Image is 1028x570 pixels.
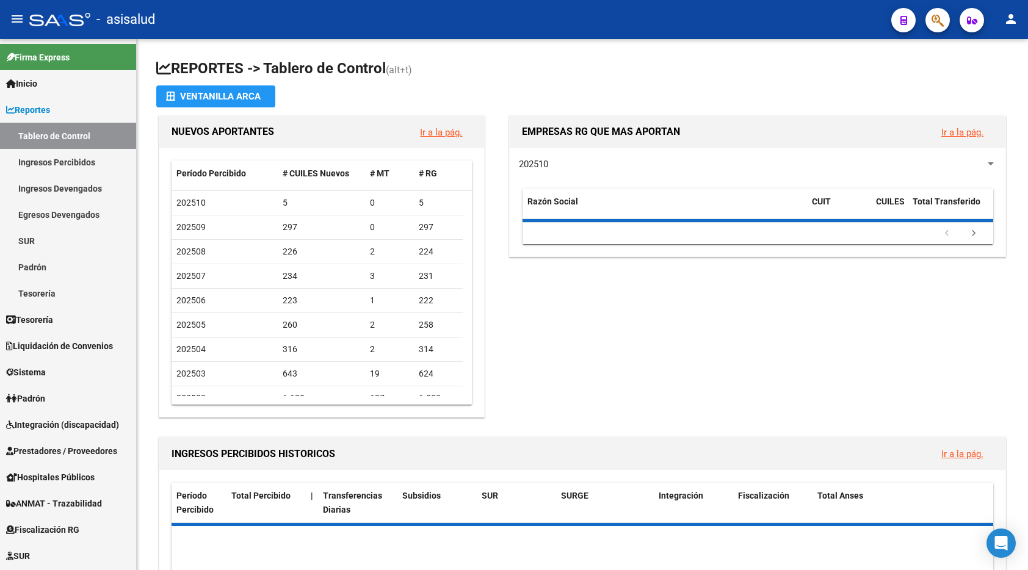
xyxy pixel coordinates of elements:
[226,483,306,523] datatable-header-cell: Total Percibido
[908,189,993,229] datatable-header-cell: Total Transferido
[306,483,318,523] datatable-header-cell: |
[370,168,389,178] span: # MT
[932,442,993,465] button: Ir a la pág.
[986,529,1016,558] div: Open Intercom Messenger
[807,189,871,229] datatable-header-cell: CUIT
[876,197,905,206] span: CUILES
[1004,12,1018,26] mat-icon: person
[522,126,680,137] span: EMPRESAS RG QUE MAS APORTAN
[817,491,863,500] span: Total Anses
[6,77,37,90] span: Inicio
[419,342,458,356] div: 314
[283,220,361,234] div: 297
[523,189,807,229] datatable-header-cell: Razón Social
[172,483,226,523] datatable-header-cell: Período Percibido
[172,161,278,187] datatable-header-cell: Período Percibido
[414,161,463,187] datatable-header-cell: # RG
[176,295,206,305] span: 202506
[176,320,206,330] span: 202505
[311,491,313,500] span: |
[96,6,155,33] span: - asisalud
[283,196,361,210] div: 5
[420,127,462,138] a: Ir a la pág.
[365,161,414,187] datatable-header-cell: # MT
[6,471,95,484] span: Hospitales Públicos
[419,294,458,308] div: 222
[659,491,703,500] span: Integración
[519,159,548,170] span: 202510
[172,448,335,460] span: INGRESOS PERCIBIDOS HISTORICOS
[386,64,412,76] span: (alt+t)
[527,197,578,206] span: Razón Social
[278,161,366,187] datatable-header-cell: # CUILES Nuevos
[176,491,214,514] span: Período Percibido
[283,269,361,283] div: 234
[370,269,409,283] div: 3
[6,418,119,431] span: Integración (discapacidad)
[410,121,472,143] button: Ir a la pág.
[176,344,206,354] span: 202504
[397,483,477,523] datatable-header-cell: Subsidios
[283,318,361,332] div: 260
[156,85,275,107] button: Ventanilla ARCA
[6,392,45,405] span: Padrón
[402,491,441,500] span: Subsidios
[370,367,409,381] div: 19
[323,491,382,514] span: Transferencias Diarias
[941,449,983,460] a: Ir a la pág.
[419,367,458,381] div: 624
[6,313,53,326] span: Tesorería
[962,227,985,240] a: go to next page
[932,121,993,143] button: Ir a la pág.
[283,342,361,356] div: 316
[6,51,70,64] span: Firma Express
[283,367,361,381] div: 643
[283,294,361,308] div: 223
[370,391,409,405] div: 627
[10,12,24,26] mat-icon: menu
[419,196,458,210] div: 5
[6,444,117,458] span: Prestadores / Proveedores
[283,391,361,405] div: 6.630
[477,483,556,523] datatable-header-cell: SUR
[556,483,654,523] datatable-header-cell: SURGE
[419,168,437,178] span: # RG
[419,318,458,332] div: 258
[6,366,46,379] span: Sistema
[6,103,50,117] span: Reportes
[370,196,409,210] div: 0
[176,198,206,207] span: 202510
[6,549,30,563] span: SUR
[419,269,458,283] div: 231
[813,483,984,523] datatable-header-cell: Total Anses
[913,197,980,206] span: Total Transferido
[812,197,831,206] span: CUIT
[166,85,266,107] div: Ventanilla ARCA
[283,168,349,178] span: # CUILES Nuevos
[6,339,113,353] span: Liquidación de Convenios
[419,245,458,259] div: 224
[370,342,409,356] div: 2
[871,189,908,229] datatable-header-cell: CUILES
[176,271,206,281] span: 202507
[176,168,246,178] span: Período Percibido
[370,294,409,308] div: 1
[176,247,206,256] span: 202508
[231,491,291,500] span: Total Percibido
[176,369,206,378] span: 202503
[172,126,274,137] span: NUEVOS APORTANTES
[370,220,409,234] div: 0
[419,220,458,234] div: 297
[6,523,79,536] span: Fiscalización RG
[318,483,397,523] datatable-header-cell: Transferencias Diarias
[733,483,813,523] datatable-header-cell: Fiscalización
[370,245,409,259] div: 2
[370,318,409,332] div: 2
[176,222,206,232] span: 202509
[482,491,498,500] span: SUR
[419,391,458,405] div: 6.003
[941,127,983,138] a: Ir a la pág.
[561,491,588,500] span: SURGE
[738,491,789,500] span: Fiscalización
[654,483,733,523] datatable-header-cell: Integración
